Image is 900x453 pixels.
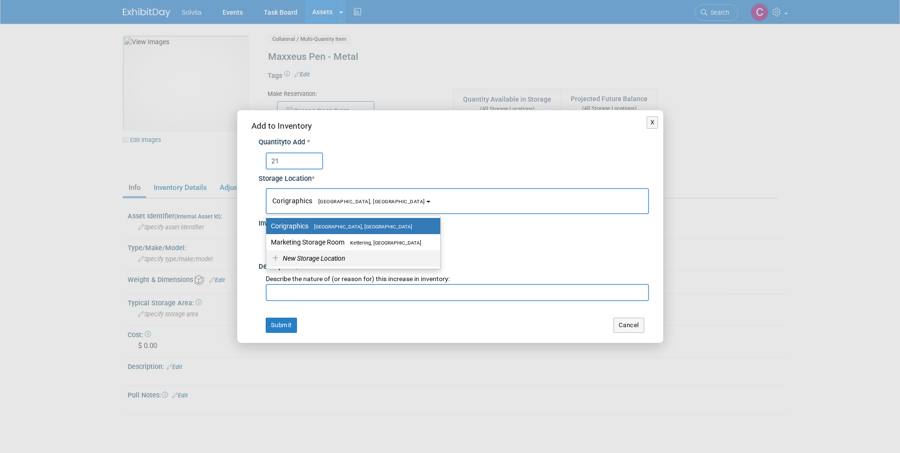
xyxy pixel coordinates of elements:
[266,188,649,214] button: Corigraphics[GEOGRAPHIC_DATA], [GEOGRAPHIC_DATA]
[272,197,425,205] span: Corigraphics
[266,318,297,333] button: Submit
[266,275,450,283] span: Describe the nature of (or reason for) this increase in inventory:
[647,116,659,129] button: X
[259,170,649,184] div: Storage Location
[313,198,425,205] span: [GEOGRAPHIC_DATA], [GEOGRAPHIC_DATA]
[271,236,431,248] label: Marketing Storage Room
[271,220,431,232] label: Corigraphics
[259,138,649,148] div: Quantity
[259,214,649,229] div: Inventory Adjustment
[344,240,421,246] span: Kettering, [GEOGRAPHIC_DATA]
[308,224,412,230] span: [GEOGRAPHIC_DATA], [GEOGRAPHIC_DATA]
[251,121,312,131] span: Add to Inventory
[613,318,644,333] button: Cancel
[281,255,345,262] span: New Storage Location
[259,257,649,272] div: Description / Notes
[285,138,305,146] span: to Add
